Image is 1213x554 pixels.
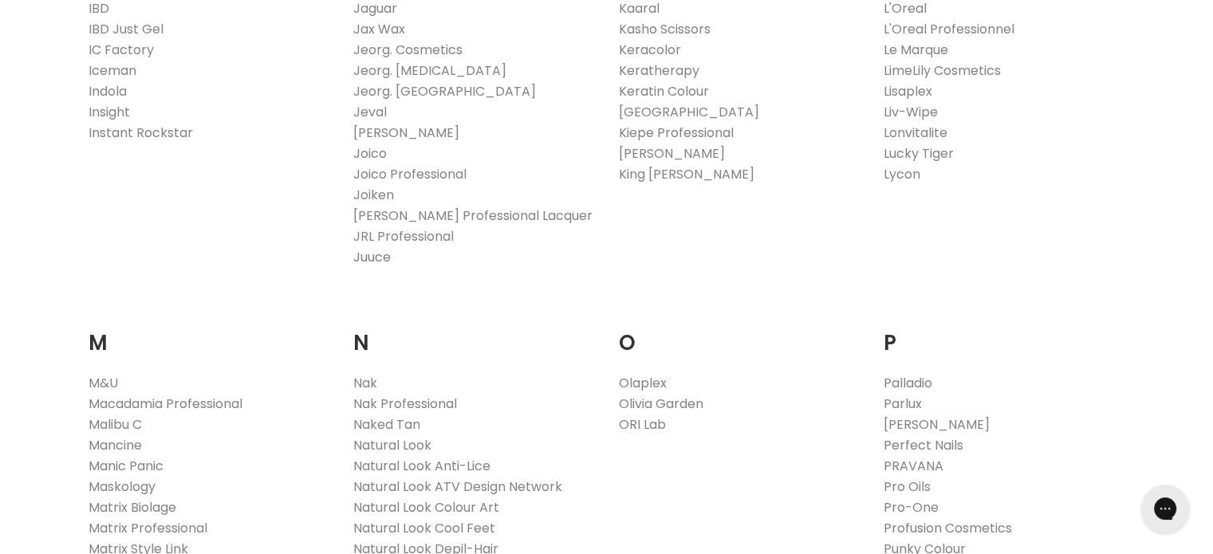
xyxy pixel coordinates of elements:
a: Kasho Scissors [619,20,711,38]
a: Palladio [884,374,932,392]
a: Keratherapy [619,61,699,80]
a: Pro-One [884,498,939,517]
a: LimeLily Cosmetics [884,61,1001,80]
a: Jax Wax [353,20,405,38]
a: IBD Just Gel [89,20,163,38]
a: [PERSON_NAME] [353,124,459,142]
a: [PERSON_NAME] [619,144,725,163]
a: Profusion Cosmetics [884,519,1012,537]
a: Matrix Biolage [89,498,176,517]
a: Liv-Wipe [884,103,938,121]
a: Kiepe Professional [619,124,734,142]
a: L'Oreal Professionnel [884,20,1014,38]
a: Jeorg. Cosmetics [353,41,463,59]
a: Pro Oils [884,477,931,496]
a: Matrix Professional [89,519,207,537]
a: Natural Look [353,436,431,454]
a: Keracolor [619,41,681,59]
a: Instant Rockstar [89,124,193,142]
a: Joiken [353,186,394,204]
a: Jeval [353,103,387,121]
a: Jeorg. [MEDICAL_DATA] [353,61,506,80]
a: Indola [89,82,127,100]
a: Insight [89,103,130,121]
a: Mancine [89,436,142,454]
a: JRL Professional [353,227,454,246]
a: Natural Look Colour Art [353,498,499,517]
a: Natural Look Anti-Lice [353,457,490,475]
a: Joico Professional [353,165,467,183]
a: Olaplex [619,374,667,392]
h2: N [353,306,595,360]
a: Lisaplex [884,82,932,100]
a: Parlux [884,395,922,413]
a: Lonvitalite [884,124,947,142]
h2: P [884,306,1125,360]
h2: M [89,306,330,360]
a: Joico [353,144,387,163]
a: Jeorg. [GEOGRAPHIC_DATA] [353,82,536,100]
a: ORI Lab [619,415,666,434]
a: Manic Panic [89,457,163,475]
a: Malibu C [89,415,142,434]
a: Iceman [89,61,136,80]
a: [PERSON_NAME] Professional Lacquer [353,206,593,225]
a: Olivia Garden [619,395,703,413]
a: Naked Tan [353,415,420,434]
a: King [PERSON_NAME] [619,165,754,183]
a: Lucky Tiger [884,144,954,163]
a: Juuce [353,248,391,266]
a: Maskology [89,477,156,496]
a: M&U [89,374,118,392]
a: IC Factory [89,41,154,59]
a: Keratin Colour [619,82,709,100]
a: Le Marque [884,41,948,59]
a: PRAVANA [884,457,943,475]
a: Natural Look Cool Feet [353,519,495,537]
a: [GEOGRAPHIC_DATA] [619,103,759,121]
a: Nak Professional [353,395,457,413]
a: Nak [353,374,377,392]
iframe: Gorgias live chat messenger [1133,479,1197,538]
a: Perfect Nails [884,436,963,454]
a: [PERSON_NAME] [884,415,990,434]
a: Lycon [884,165,920,183]
a: Macadamia Professional [89,395,242,413]
h2: O [619,306,861,360]
a: Natural Look ATV Design Network [353,477,562,496]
